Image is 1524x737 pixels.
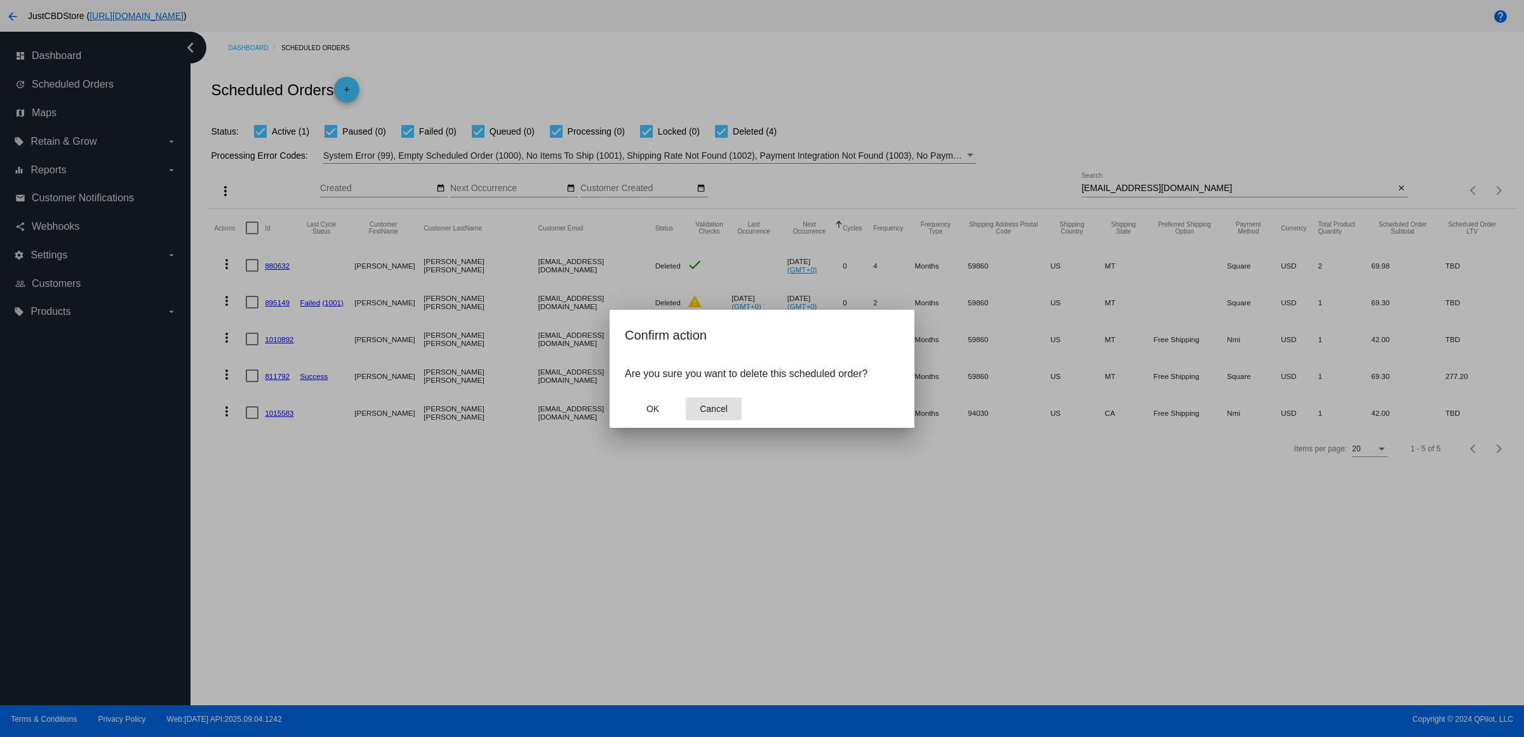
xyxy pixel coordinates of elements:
p: Are you sure you want to delete this scheduled order? [625,368,899,380]
span: OK [646,404,659,414]
h2: Confirm action [625,325,899,345]
span: Cancel [700,404,728,414]
button: Close dialog [686,397,742,420]
button: Close dialog [625,397,681,420]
